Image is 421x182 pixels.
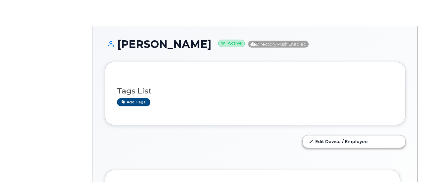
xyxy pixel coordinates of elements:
span: Directory Push Enabled [248,41,309,48]
a: Edit Device / Employee [303,135,405,147]
h3: Tags List [117,87,393,95]
h1: [PERSON_NAME] [105,38,405,50]
small: Active [218,40,245,47]
a: Add tags [117,98,150,106]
